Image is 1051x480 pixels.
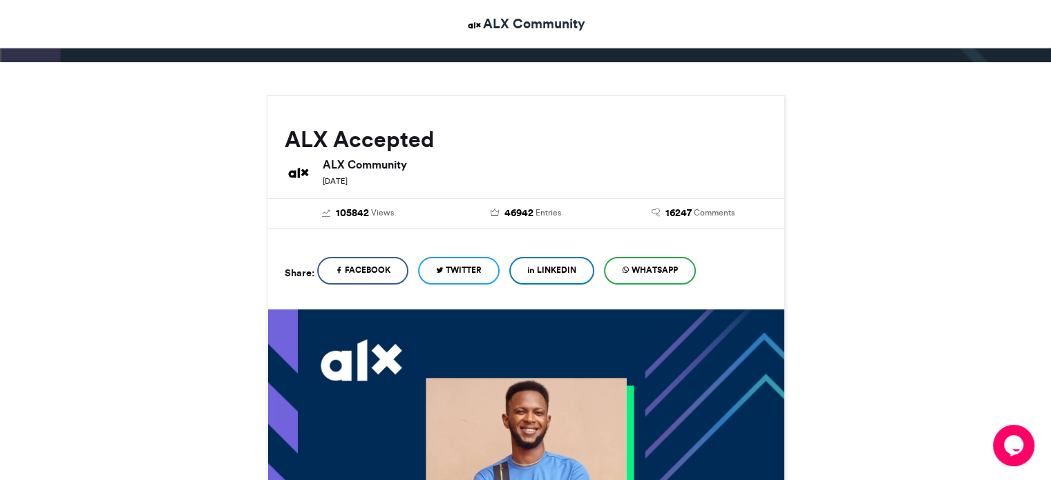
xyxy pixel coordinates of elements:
[620,206,767,221] a: 16247 Comments
[345,264,390,276] span: Facebook
[418,257,500,285] a: Twitter
[537,264,576,276] span: LinkedIn
[452,206,599,221] a: 46942 Entries
[694,207,735,219] span: Comments
[604,257,696,285] a: WhatsApp
[317,257,408,285] a: Facebook
[285,127,767,152] h2: ALX Accepted
[535,207,560,219] span: Entries
[504,206,533,221] span: 46942
[285,264,314,282] h5: Share:
[509,257,594,285] a: LinkedIn
[285,159,312,186] img: ALX Community
[466,14,585,34] a: ALX Community
[665,206,692,221] span: 16247
[323,159,767,170] h6: ALX Community
[993,425,1037,466] iframe: chat widget
[632,264,678,276] span: WhatsApp
[336,206,369,221] span: 105842
[323,176,348,186] small: [DATE]
[371,207,394,219] span: Views
[285,206,432,221] a: 105842 Views
[466,17,483,34] img: ALX Community
[446,264,482,276] span: Twitter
